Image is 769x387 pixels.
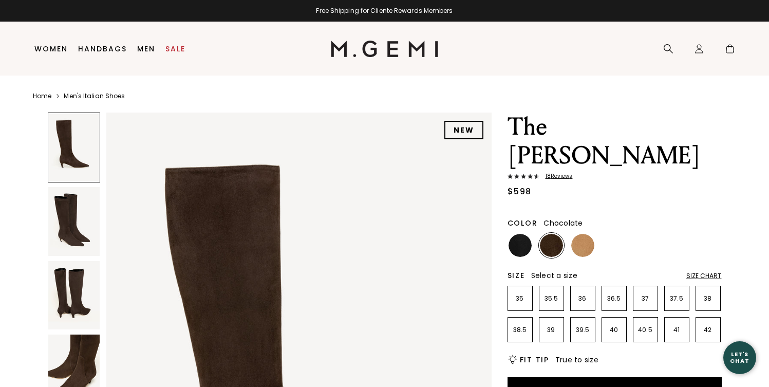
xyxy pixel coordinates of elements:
p: 38.5 [508,326,532,334]
span: 18 Review s [539,173,573,179]
p: 36.5 [602,294,626,303]
a: Home [33,92,51,100]
img: M.Gemi [331,41,438,57]
span: Chocolate [543,218,583,228]
img: The Tina [48,261,100,330]
p: 40 [602,326,626,334]
span: Select a size [531,270,577,281]
div: NEW [444,121,483,139]
p: 39 [539,326,564,334]
h2: Fit Tip [520,356,549,364]
h2: Size [508,271,525,280]
h2: Color [508,219,538,227]
h1: The [PERSON_NAME] [508,113,722,170]
div: Size Chart [686,272,722,280]
a: Sale [165,45,185,53]
p: 39.5 [571,326,595,334]
p: 37 [633,294,658,303]
span: True to size [555,355,598,365]
a: 18Reviews [508,173,722,181]
p: 37.5 [665,294,689,303]
img: The Tina [48,187,100,256]
div: Let's Chat [723,351,756,364]
p: 35 [508,294,532,303]
a: Men [137,45,155,53]
img: Chocolate [540,234,563,257]
p: 41 [665,326,689,334]
a: Handbags [78,45,127,53]
p: 35.5 [539,294,564,303]
p: 40.5 [633,326,658,334]
img: Biscuit [571,234,594,257]
div: $598 [508,186,532,198]
img: Black [509,234,532,257]
p: 42 [696,326,720,334]
a: Men's Italian Shoes [64,92,125,100]
a: Women [34,45,68,53]
p: 36 [571,294,595,303]
p: 38 [696,294,720,303]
